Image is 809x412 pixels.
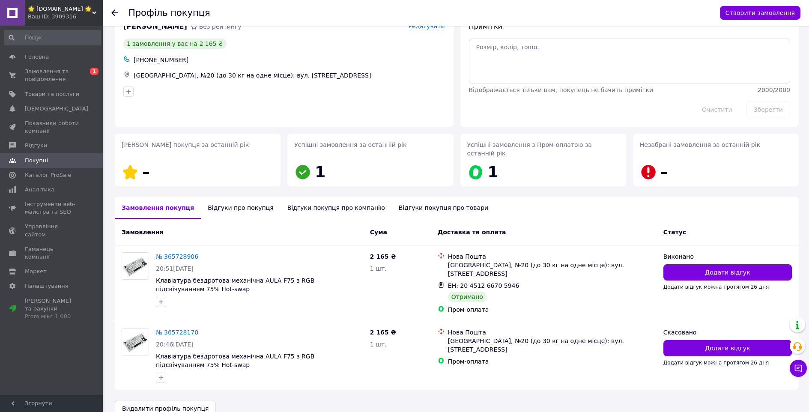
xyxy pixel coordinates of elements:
[199,23,242,30] span: Без рейтингу
[660,163,668,181] span: –
[720,6,800,20] button: Створити замовлення
[469,22,502,30] span: Примітки
[4,30,101,45] input: Пошук
[122,253,149,279] img: Фото товару
[705,268,750,277] span: Додати відгук
[25,297,79,321] span: [PERSON_NAME] та рахунки
[25,200,79,216] span: Інструменти веб-майстра та SEO
[142,163,150,181] span: –
[438,229,506,236] span: Доставка та оплата
[111,9,118,17] div: Повернутися назад
[28,5,92,13] span: 🌟 PROSTOSHOP.TOP 🌟
[408,23,445,30] span: Редагувати
[467,141,592,157] span: Успішні замовлення з Пром-оплатою за останній рік
[294,141,406,148] span: Успішні замовлення за останній рік
[123,39,227,49] div: 1 замовлення у вас на 2 165 ₴
[448,337,657,354] div: [GEOGRAPHIC_DATA], №20 (до 30 кг на одне місце): вул. [STREET_ADDRESS]
[25,223,79,238] span: Управління сайтом
[156,341,194,348] span: 20:46[DATE]
[392,197,495,219] div: Відгуки покупця про товари
[156,353,314,368] a: Клавіатура бездротова механічна AULA F75 з RGB підсвічуванням 75% Hot-swap
[123,22,187,32] span: [PERSON_NAME]
[448,328,657,337] div: Нова Пошта
[156,277,314,293] a: Клавіатура бездротова механічна AULA F75 з RGB підсвічуванням 75% Hot-swap
[156,265,194,272] span: 20:51[DATE]
[448,305,657,314] div: Пром-оплата
[758,87,790,93] span: 2000 / 2000
[663,264,792,281] button: Додати відгук
[25,68,79,83] span: Замовлення та повідомлення
[469,87,654,93] span: Відображається тільки вам, покупець не бачить примітки
[122,229,163,236] span: Замовлення
[132,69,447,81] div: [GEOGRAPHIC_DATA], №20 (до 30 кг на одне місце): вул. [STREET_ADDRESS]
[25,186,54,194] span: Аналітика
[25,119,79,135] span: Показники роботи компанії
[115,197,201,219] div: Замовлення покупця
[663,340,792,356] button: Додати відгук
[663,284,769,290] span: Додати відгук можна протягом 26 дня
[488,163,499,181] span: 1
[663,229,686,236] span: Статус
[25,282,69,290] span: Налаштування
[370,329,396,336] span: 2 165 ₴
[370,265,387,272] span: 1 шт.
[25,313,79,320] div: Prom мікс 1 000
[448,261,657,278] div: [GEOGRAPHIC_DATA], №20 (до 30 кг на одне місце): вул. [STREET_ADDRESS]
[370,229,387,236] span: Cума
[315,163,325,181] span: 1
[25,142,47,149] span: Відгуки
[122,252,149,280] a: Фото товару
[25,171,71,179] span: Каталог ProSale
[448,282,519,289] span: ЕН: 20 4512 6670 5946
[132,54,447,66] div: [PHONE_NUMBER]
[25,268,47,275] span: Маркет
[122,328,149,355] img: Фото товару
[90,68,99,75] span: 1
[448,252,657,261] div: Нова Пошта
[640,141,760,148] span: Незабрані замовлення за останній рік
[370,341,387,348] span: 1 шт.
[448,292,487,302] div: Отримано
[122,141,249,148] span: [PERSON_NAME] покупця за останній рік
[663,252,792,261] div: Виконано
[25,53,49,61] span: Головна
[201,197,280,219] div: Відгуки про покупця
[25,245,79,261] span: Гаманець компанії
[281,197,392,219] div: Відгуки покупця про компанію
[705,344,750,352] span: Додати відгук
[370,253,396,260] span: 2 165 ₴
[25,105,88,113] span: [DEMOGRAPHIC_DATA]
[448,357,657,366] div: Пром-оплата
[25,157,48,164] span: Покупці
[663,328,792,337] div: Скасовано
[663,360,769,366] span: Додати відгук можна протягом 26 дня
[128,8,210,18] h1: Профіль покупця
[156,329,198,336] a: № 365728170
[28,13,103,21] div: Ваш ID: 3909316
[790,360,807,377] button: Чат з покупцем
[25,90,79,98] span: Товари та послуги
[156,253,198,260] a: № 365728906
